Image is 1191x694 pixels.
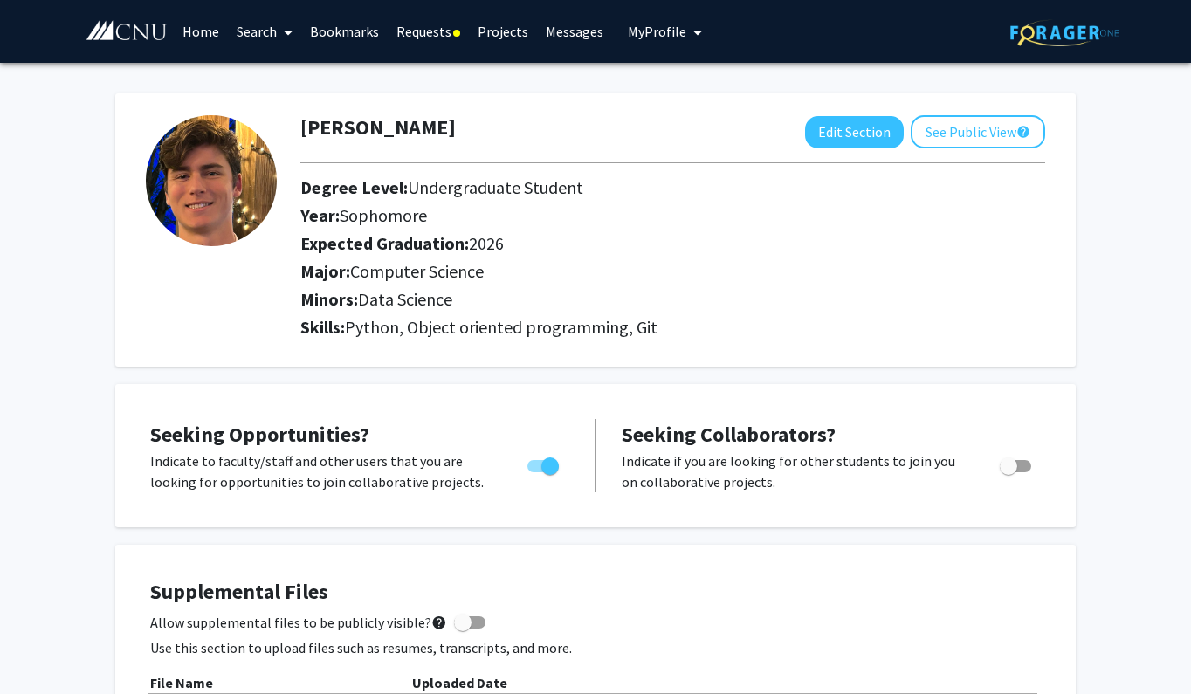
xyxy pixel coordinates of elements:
span: Seeking Opportunities? [150,421,369,448]
a: Requests [388,1,469,62]
iframe: Chat [13,615,74,681]
a: Search [228,1,301,62]
span: Undergraduate Student [408,176,583,198]
a: Messages [537,1,612,62]
span: Sophomore [340,204,427,226]
div: Toggle [520,450,568,477]
a: Projects [469,1,537,62]
span: My Profile [628,23,686,40]
b: File Name [150,674,213,691]
span: Seeking Collaborators? [622,421,836,448]
img: Profile Picture [146,115,277,246]
img: ForagerOne Logo [1010,19,1119,46]
span: Computer Science [350,260,484,282]
h2: Major: [300,261,1045,282]
button: See Public View [911,115,1045,148]
img: Christopher Newport University Logo [85,20,168,42]
h1: [PERSON_NAME] [300,115,456,141]
h2: Skills: [300,317,1045,338]
p: Indicate to faculty/staff and other users that you are looking for opportunities to join collabor... [150,450,494,492]
span: 2026 [469,232,504,254]
button: Edit Section [805,116,904,148]
span: Python, Object oriented programming, Git [345,316,657,338]
span: Allow supplemental files to be publicly visible? [150,612,447,633]
mat-icon: help [1016,121,1030,142]
span: Data Science [358,288,452,310]
p: Indicate if you are looking for other students to join you on collaborative projects. [622,450,967,492]
p: Use this section to upload files such as resumes, transcripts, and more. [150,637,1041,658]
b: Uploaded Date [412,674,507,691]
mat-icon: help [431,612,447,633]
h2: Year: [300,205,966,226]
h2: Expected Graduation: [300,233,966,254]
a: Bookmarks [301,1,388,62]
h2: Degree Level: [300,177,966,198]
h4: Supplemental Files [150,580,1041,605]
a: Home [174,1,228,62]
h2: Minors: [300,289,1045,310]
div: Toggle [993,450,1041,477]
